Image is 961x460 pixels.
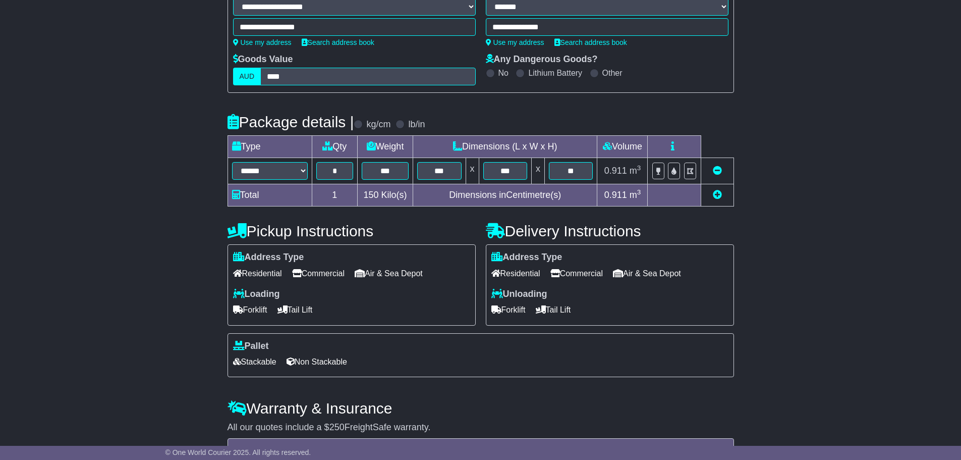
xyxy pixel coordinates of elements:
[413,136,597,158] td: Dimensions (L x W x H)
[713,190,722,200] a: Add new item
[287,354,347,370] span: Non Stackable
[531,158,544,184] td: x
[233,68,261,85] label: AUD
[233,54,293,65] label: Goods Value
[233,341,269,352] label: Pallet
[630,190,641,200] span: m
[491,289,547,300] label: Unloading
[554,38,627,46] a: Search address book
[364,190,379,200] span: 150
[358,184,413,207] td: Kilo(s)
[637,164,641,172] sup: 3
[486,54,598,65] label: Any Dangerous Goods?
[228,184,312,207] td: Total
[233,354,276,370] span: Stackable
[312,136,358,158] td: Qty
[528,68,582,78] label: Lithium Battery
[233,302,267,318] span: Forklift
[233,266,282,281] span: Residential
[366,119,390,130] label: kg/cm
[486,223,734,239] h4: Delivery Instructions
[491,252,562,263] label: Address Type
[713,166,722,176] a: Remove this item
[604,190,627,200] span: 0.911
[602,68,623,78] label: Other
[228,136,312,158] td: Type
[613,266,681,281] span: Air & Sea Depot
[637,188,641,196] sup: 3
[277,302,313,318] span: Tail Lift
[233,289,280,300] label: Loading
[486,38,544,46] a: Use my address
[228,400,734,417] h4: Warranty & Insurance
[358,136,413,158] td: Weight
[413,184,597,207] td: Dimensions in Centimetre(s)
[233,38,292,46] a: Use my address
[302,38,374,46] a: Search address book
[491,302,526,318] span: Forklift
[491,266,540,281] span: Residential
[329,422,345,432] span: 250
[536,302,571,318] span: Tail Lift
[630,166,641,176] span: m
[466,158,479,184] td: x
[312,184,358,207] td: 1
[292,266,345,281] span: Commercial
[228,422,734,433] div: All our quotes include a $ FreightSafe warranty.
[228,223,476,239] h4: Pickup Instructions
[355,266,423,281] span: Air & Sea Depot
[550,266,603,281] span: Commercial
[228,114,354,130] h4: Package details |
[498,68,508,78] label: No
[408,119,425,130] label: lb/in
[165,448,311,456] span: © One World Courier 2025. All rights reserved.
[604,166,627,176] span: 0.911
[597,136,648,158] td: Volume
[233,252,304,263] label: Address Type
